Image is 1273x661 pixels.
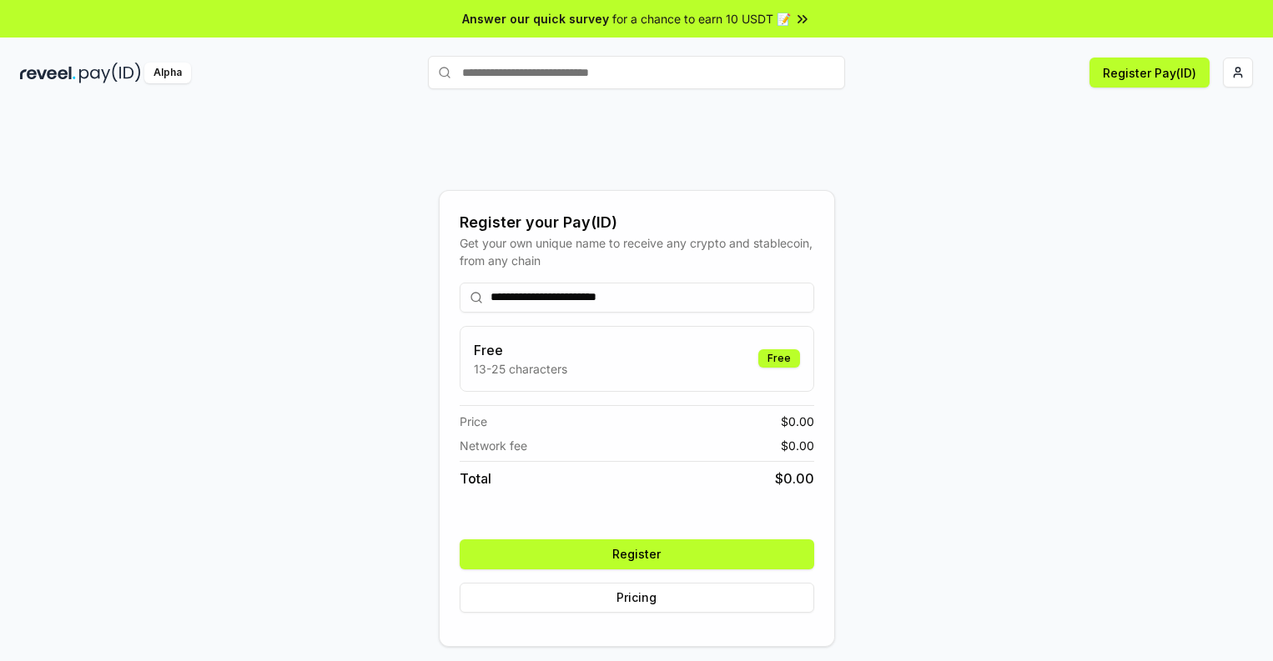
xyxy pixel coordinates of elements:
[460,234,814,269] div: Get your own unique name to receive any crypto and stablecoin, from any chain
[1089,58,1210,88] button: Register Pay(ID)
[460,583,814,613] button: Pricing
[758,349,800,368] div: Free
[781,437,814,454] span: $ 0.00
[460,413,487,430] span: Price
[474,360,567,378] p: 13-25 characters
[775,468,814,488] span: $ 0.00
[144,63,191,83] div: Alpha
[460,468,491,488] span: Total
[460,539,814,569] button: Register
[460,437,527,454] span: Network fee
[462,10,609,28] span: Answer our quick survey
[79,63,141,83] img: pay_id
[460,211,814,234] div: Register your Pay(ID)
[612,10,791,28] span: for a chance to earn 10 USDT 📝
[20,63,76,83] img: reveel_dark
[781,413,814,430] span: $ 0.00
[474,340,567,360] h3: Free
